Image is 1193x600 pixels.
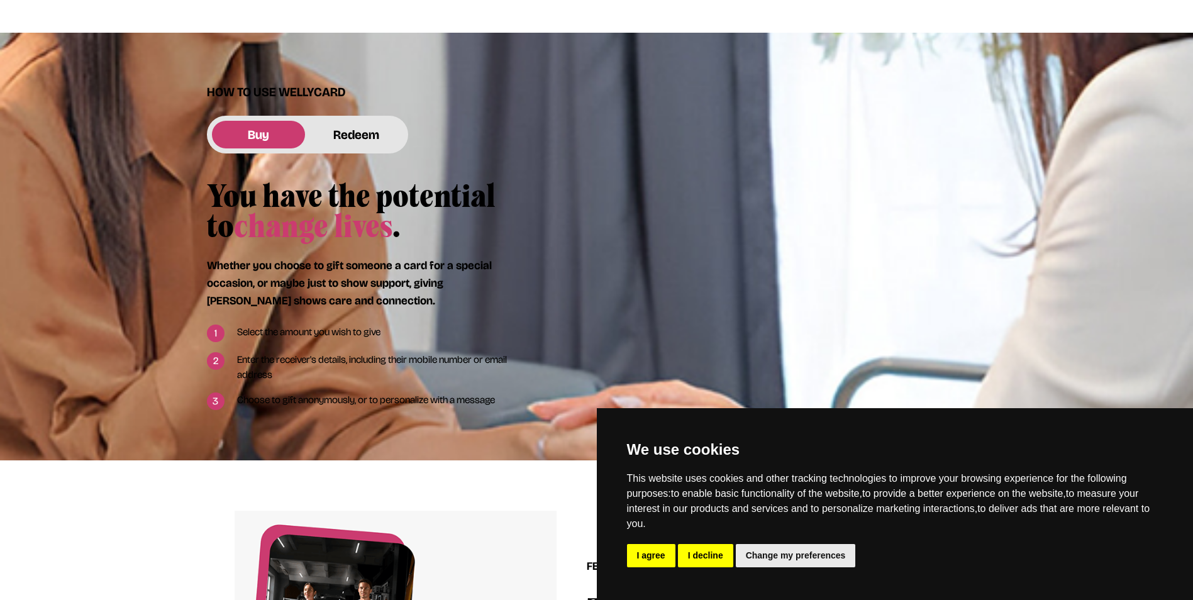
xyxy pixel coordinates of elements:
button: I decline [678,544,733,567]
li: Select the amount you wish to give [207,325,509,342]
button: I agree [627,544,675,567]
h3: Features [587,557,959,575]
span: 1 [207,325,225,342]
button: Redeem [310,121,403,148]
button: Buy [212,121,305,148]
p: We use cookies [627,438,1163,461]
p: Whether you choose to gift someone a card for a special occasion, or maybe just to show support, ... [207,257,509,309]
li: Choose to gift anonymously, or to personalize with a message [207,392,509,410]
span: , [975,503,977,514]
button: Change my preferences [736,544,856,567]
span: 2 [207,352,225,370]
h2: You have the potential to . [207,181,509,242]
span: This website uses cookies and other tracking technologies to improve your browsing experience for... [627,473,1150,529]
h3: How to Use Wellycard [207,83,509,101]
span: , [860,488,862,499]
span: 3 [207,392,225,410]
span: , [1063,488,1065,499]
span: change lives [234,208,392,245]
li: Enter the receiver's details, including their mobile number or email address [207,352,509,382]
span: to provide a better experience on the website [862,488,1063,499]
span: to enable basic functionality of the website [671,488,860,499]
